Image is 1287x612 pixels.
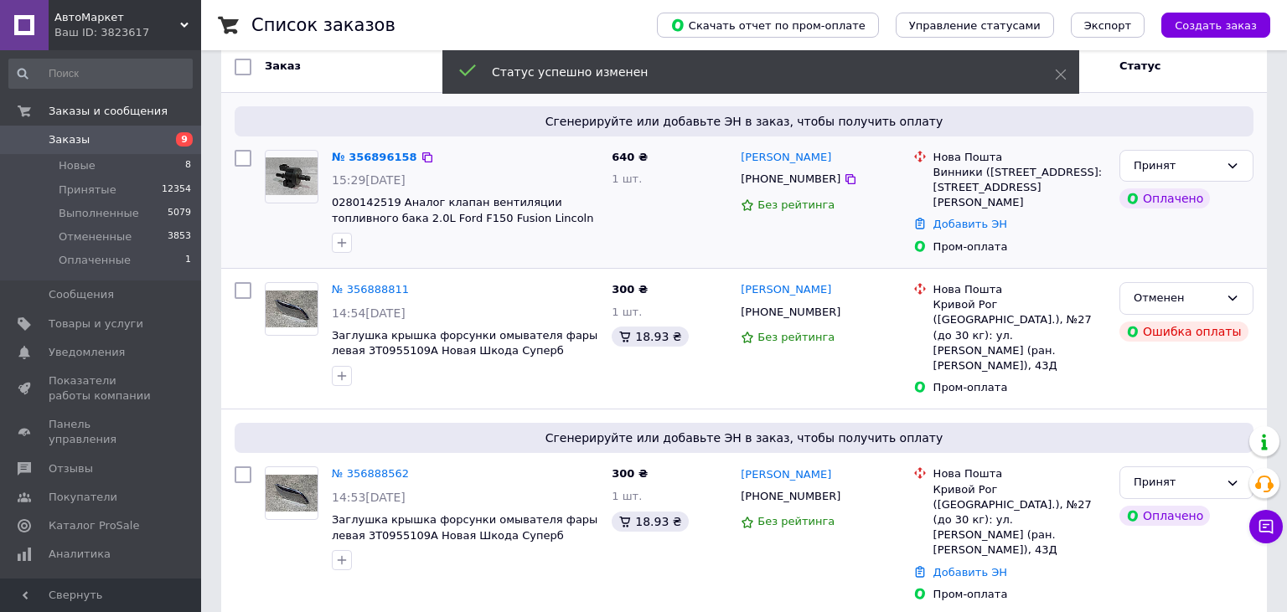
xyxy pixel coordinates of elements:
span: Без рейтинга [757,515,835,527]
span: Показатели работы компании [49,373,155,404]
span: 15:29[DATE] [332,173,406,187]
span: Панель управления [49,417,155,447]
div: Пром-оплата [933,380,1106,395]
a: № 356888562 [332,467,409,480]
span: 1 шт. [612,172,642,185]
span: Сгенерируйте или добавьте ЭН в заказ, чтобы получить оплату [241,113,1247,130]
div: Оплачено [1119,506,1210,526]
button: Чат с покупателем [1249,510,1283,543]
div: Принят [1134,474,1219,491]
a: [PERSON_NAME] [741,150,831,166]
input: Поиск [8,59,193,89]
a: 0280142519 Аналог клапан вентиляции топливного бака 2.0L Ford F150 Fusion Lincoln MKZ Форд Фьюжн ... [332,196,593,239]
h1: Список заказов [251,15,395,35]
div: Нова Пошта [933,466,1106,481]
span: Заказ [265,59,301,72]
span: 8 [185,158,191,173]
span: 300 ₴ [612,283,648,296]
span: 5079 [168,206,191,221]
span: Каталог ProSale [49,518,139,533]
span: Экспорт [1084,19,1131,32]
div: [PHONE_NUMBER] [737,168,844,190]
div: Отменен [1134,290,1219,307]
span: Отзывы [49,461,93,476]
a: Добавить ЭН [933,566,1007,579]
button: Скачать отчет по пром-оплате [657,13,879,38]
a: Фото товару [265,282,318,336]
span: Аналитика [49,547,111,562]
span: Принятые [59,183,116,198]
div: Кривой Рог ([GEOGRAPHIC_DATA].), №27 (до 30 кг): ул. [PERSON_NAME] (ран. [PERSON_NAME]), 43Д [933,297,1106,373]
div: Ошибка оплаты [1119,321,1248,342]
span: Отмененные [59,229,132,244]
span: Сгенерируйте или добавьте ЭН в заказ, чтобы получить оплату [241,429,1247,446]
a: Добавить ЭН [933,218,1007,230]
a: [PERSON_NAME] [741,467,831,483]
a: Фото товару [265,466,318,520]
span: Инструменты вебмастера и SEO [49,575,155,605]
a: Заглушка крышка форсунки омывателя фары левая 3T0955109A Новая Шкода Суперб Skoda Superb [DATE]-[... [332,513,597,557]
span: 300 ₴ [612,467,648,480]
div: Кривой Рог ([GEOGRAPHIC_DATA].), №27 (до 30 кг): ул. [PERSON_NAME] (ран. [PERSON_NAME]), 43Д [933,482,1106,558]
span: 3853 [168,229,191,244]
button: Экспорт [1071,13,1145,38]
span: 1 шт. [612,306,642,318]
a: Создать заказ [1145,18,1270,31]
span: Создать заказ [1175,19,1257,32]
img: Фото товару [266,475,318,512]
span: 9 [176,132,193,147]
div: Ваш ID: 3823617 [54,25,201,40]
span: Скачать отчет по пром-оплате [670,18,866,33]
a: № 356896158 [332,151,417,163]
span: 14:54[DATE] [332,306,406,320]
span: Новые [59,158,96,173]
span: Выполненные [59,206,139,221]
span: 1 [185,253,191,268]
div: Пром-оплата [933,587,1106,602]
span: Управление статусами [909,19,1041,32]
span: Без рейтинга [757,331,835,343]
div: 18.93 ₴ [612,512,688,532]
button: Создать заказ [1161,13,1270,38]
span: Уведомления [49,345,125,360]
span: Товары и услуги [49,316,143,332]
img: Фото товару [266,291,318,327]
span: Сообщения [49,287,114,302]
a: Заглушка крышка форсунки омывателя фары левая 3T0955109A Новая Шкода Суперб Skoda Superb [DATE]-[... [332,329,597,373]
a: Фото товару [265,150,318,203]
div: Оплачено [1119,188,1210,208]
span: Заказы и сообщения [49,104,168,119]
span: АвтоМаркет [54,10,180,25]
div: [PHONE_NUMBER] [737,486,844,507]
a: [PERSON_NAME] [741,282,831,298]
button: Управление статусами [896,13,1054,38]
div: Нова Пошта [933,282,1106,297]
div: Статус успешно изменен [492,64,1013,80]
span: 14:53[DATE] [332,491,406,504]
div: 18.93 ₴ [612,327,688,347]
span: Статус [1119,59,1161,72]
div: Нова Пошта [933,150,1106,165]
img: Фото товару [266,157,318,195]
div: [PHONE_NUMBER] [737,301,844,323]
span: Покупатели [49,490,117,505]
span: 1 шт. [612,490,642,502]
a: № 356888811 [332,283,409,296]
span: Заказы [49,132,90,147]
span: 12354 [162,183,191,198]
div: Винники ([STREET_ADDRESS]: [STREET_ADDRESS][PERSON_NAME] [933,165,1106,211]
div: Пром-оплата [933,239,1106,255]
div: Принят [1134,157,1219,175]
span: Без рейтинга [757,198,835,211]
span: Оплаченные [59,253,131,268]
span: 640 ₴ [612,151,648,163]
